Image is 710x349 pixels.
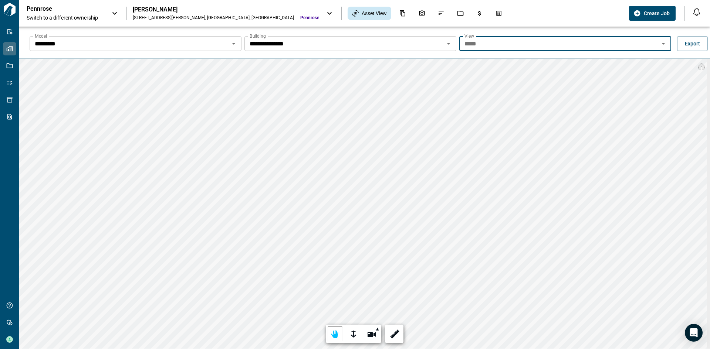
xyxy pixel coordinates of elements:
[27,5,93,13] p: Pennrose
[395,7,410,20] div: Documents
[453,7,468,20] div: Jobs
[27,14,104,21] span: Switch to a different ownership
[35,33,47,39] label: Model
[250,33,266,39] label: Building
[362,10,387,17] span: Asset View
[629,6,676,21] button: Create Job
[658,38,669,49] button: Open
[472,7,487,20] div: Budgets
[133,6,319,13] div: [PERSON_NAME]
[644,10,670,17] span: Create Job
[229,38,239,49] button: Open
[133,15,294,21] div: [STREET_ADDRESS][PERSON_NAME] , [GEOGRAPHIC_DATA] , [GEOGRAPHIC_DATA]
[491,7,507,20] div: Takeoff Center
[685,324,703,342] div: Open Intercom Messenger
[348,7,391,20] div: Asset View
[300,15,319,21] span: Pennrose
[433,7,449,20] div: Issues & Info
[414,7,430,20] div: Photos
[443,38,454,49] button: Open
[685,40,700,47] span: Export
[464,33,474,39] label: View
[677,36,708,51] button: Export
[691,6,703,18] button: Open notification feed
